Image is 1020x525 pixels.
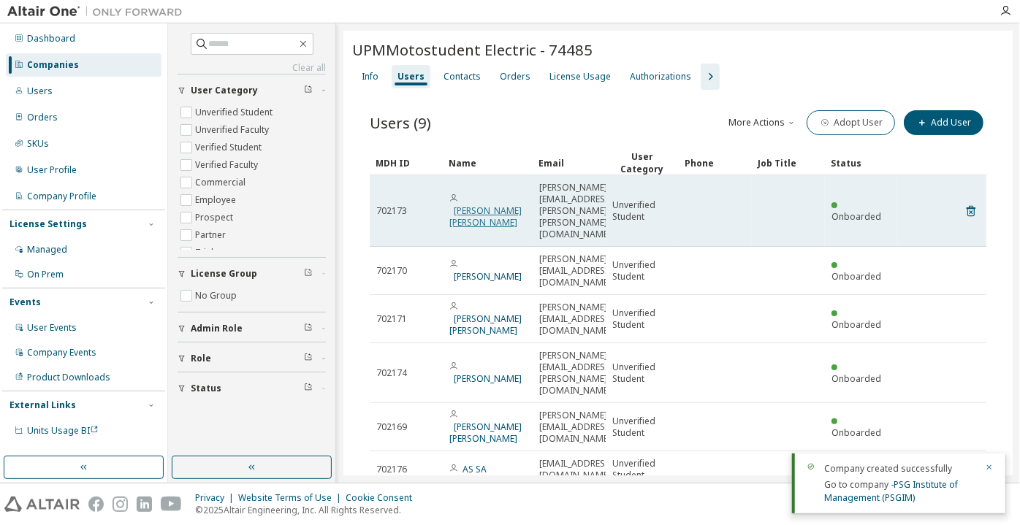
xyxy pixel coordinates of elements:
[904,110,983,135] button: Add User
[831,210,881,223] span: Onboarded
[370,112,431,133] span: Users (9)
[304,268,313,280] span: Clear filter
[195,121,272,139] label: Unverified Faculty
[9,296,41,308] div: Events
[195,139,264,156] label: Verified Student
[612,150,673,175] div: User Category
[539,350,613,396] span: [PERSON_NAME][EMAIL_ADDRESS][PERSON_NAME][DOMAIN_NAME]
[27,372,110,383] div: Product Downloads
[539,458,613,481] span: [EMAIL_ADDRESS][DOMAIN_NAME]
[831,426,881,439] span: Onboarded
[9,399,76,411] div: External Links
[824,462,976,475] div: Company created successfully
[27,33,75,45] div: Dashboard
[191,268,257,280] span: License Group
[758,151,819,175] div: Job Title
[27,244,67,256] div: Managed
[831,372,881,385] span: Onboarded
[195,209,236,226] label: Prospect
[500,71,530,83] div: Orders
[304,353,313,364] span: Clear filter
[27,322,77,334] div: User Events
[831,318,881,331] span: Onboarded
[376,265,407,277] span: 702170
[195,287,240,304] label: No Group
[612,199,672,223] span: Unverified Student
[612,259,672,283] span: Unverified Student
[4,497,80,512] img: altair_logo.svg
[191,353,211,364] span: Role
[539,302,613,337] span: [PERSON_NAME][EMAIL_ADDRESS][DOMAIN_NAME]
[195,174,248,191] label: Commercial
[27,85,53,97] div: Users
[549,71,611,83] div: License Usage
[88,497,104,512] img: facebook.svg
[27,59,79,71] div: Companies
[376,367,407,379] span: 702174
[831,270,881,283] span: Onboarded
[376,205,407,217] span: 702173
[362,71,378,83] div: Info
[178,258,326,290] button: License Group
[449,204,522,229] a: [PERSON_NAME] [PERSON_NAME]
[195,156,261,174] label: Verified Faculty
[376,313,407,325] span: 702171
[191,85,258,96] span: User Category
[27,269,64,280] div: On Prem
[178,313,326,345] button: Admin Role
[538,151,600,175] div: Email
[539,410,613,445] span: [PERSON_NAME][EMAIL_ADDRESS][DOMAIN_NAME]
[137,497,152,512] img: linkedin.svg
[195,191,239,209] label: Employee
[612,415,672,439] span: Unverified Student
[352,39,593,60] span: UPMMotostudent Electric - 74485
[178,62,326,74] a: Clear all
[449,313,522,337] a: [PERSON_NAME] [PERSON_NAME]
[178,372,326,405] button: Status
[807,110,895,135] button: Adopt User
[27,112,58,123] div: Orders
[304,323,313,334] span: Clear filter
[7,4,190,19] img: Altair One
[27,424,99,437] span: Units Usage BI
[238,492,346,504] div: Website Terms of Use
[728,110,798,135] button: More Actions
[539,253,613,288] span: [PERSON_NAME][EMAIL_ADDRESS][DOMAIN_NAME]
[178,342,326,375] button: Role
[824,478,958,504] span: Go to company -
[612,458,672,481] span: Unverified Student
[191,323,243,334] span: Admin Role
[454,372,522,385] a: [PERSON_NAME]
[9,218,87,230] div: License Settings
[463,463,487,475] a: AS SA
[27,191,96,202] div: Company Profile
[195,492,238,504] div: Privacy
[824,478,958,504] a: PSG Institute of Management (PSGIM)
[191,383,221,394] span: Status
[454,270,522,283] a: [PERSON_NAME]
[630,71,691,83] div: Authorizations
[397,71,425,83] div: Users
[304,383,313,394] span: Clear filter
[195,504,421,516] p: © 2025 Altair Engineering, Inc. All Rights Reserved.
[304,85,313,96] span: Clear filter
[195,244,216,261] label: Trial
[376,151,437,175] div: MDH ID
[178,74,326,107] button: User Category
[444,71,481,83] div: Contacts
[376,421,407,433] span: 702169
[831,151,892,175] div: Status
[346,492,421,504] div: Cookie Consent
[27,164,77,176] div: User Profile
[27,138,49,150] div: SKUs
[376,464,407,475] span: 702176
[449,421,522,445] a: [PERSON_NAME] [PERSON_NAME]
[539,182,613,240] span: [PERSON_NAME][EMAIL_ADDRESS][PERSON_NAME][PERSON_NAME][DOMAIN_NAME]
[27,347,96,359] div: Company Events
[685,151,746,175] div: Phone
[449,151,527,175] div: Name
[195,104,275,121] label: Unverified Student
[612,361,672,385] span: Unverified Student
[161,497,182,512] img: youtube.svg
[195,226,229,244] label: Partner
